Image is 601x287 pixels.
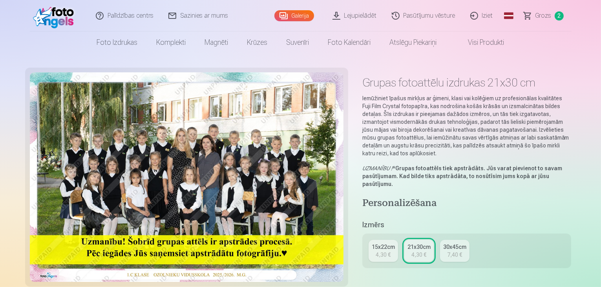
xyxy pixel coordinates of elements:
[440,240,469,262] a: 30x45cm7,40 €
[362,219,572,230] h5: Izmērs
[147,31,195,53] a: Komplekti
[274,10,314,21] a: Galerija
[535,11,552,20] span: Grozs
[369,240,398,262] a: 15x22cm4,30 €
[372,243,395,251] div: 15x22cm
[407,243,431,251] div: 21x30cm
[88,31,147,53] a: Foto izdrukas
[277,31,319,53] a: Suvenīri
[362,197,572,210] h4: Personalizēšana
[362,94,572,157] p: Iemūžiniet īpašus mirkļus ar ģimeni, klasi vai kolēģiem uz profesionālas kvalitātes Fuji Film Cry...
[362,165,562,187] strong: Grupas fotoattēls tiek apstrādāts. Jūs varat pievienot to savam pasūtījumam. Kad bilde tiks apstr...
[380,31,446,53] a: Atslēgu piekariņi
[376,251,391,259] div: 4,30 €
[555,11,564,20] span: 2
[362,165,393,171] em: UZMANĪBU !
[362,75,572,90] h1: Grupas fotoattēlu izdrukas 21x30 cm
[446,31,514,53] a: Visi produkti
[404,240,434,262] a: 21x30cm4,30 €
[238,31,277,53] a: Krūzes
[443,243,466,251] div: 30x45cm
[319,31,380,53] a: Foto kalendāri
[411,251,426,259] div: 4,30 €
[447,251,462,259] div: 7,40 €
[195,31,238,53] a: Magnēti
[33,3,78,28] img: /fa1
